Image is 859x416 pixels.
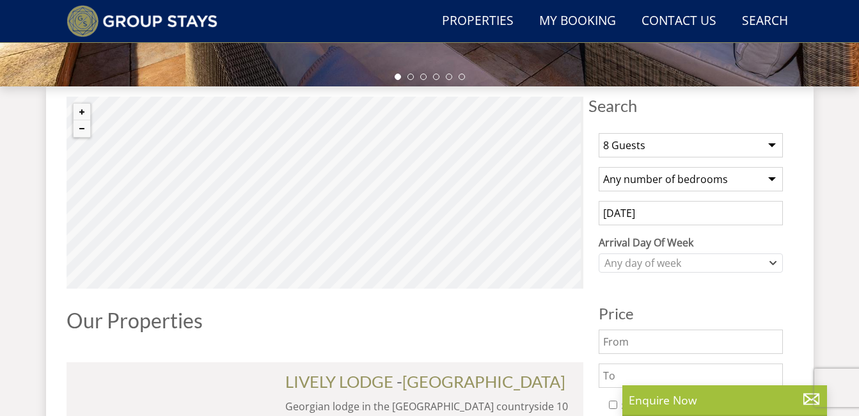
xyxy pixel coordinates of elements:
[599,253,783,273] div: Combobox
[636,7,721,36] a: Contact Us
[599,364,783,388] input: To
[599,330,783,354] input: From
[622,399,704,413] label: Special Offers Only
[67,309,583,332] h1: Our Properties
[534,7,621,36] a: My Booking
[599,235,783,250] label: Arrival Day Of Week
[285,372,393,391] a: LIVELY LODGE
[588,97,793,115] span: Search
[74,104,90,120] button: Zoom in
[737,7,793,36] a: Search
[67,97,581,289] canvas: Map
[74,120,90,137] button: Zoom out
[629,392,821,408] p: Enquire Now
[437,7,519,36] a: Properties
[67,5,218,37] img: Group Stays
[397,372,565,391] span: -
[599,201,783,225] input: Arrival Date
[601,256,767,270] div: Any day of week
[402,372,565,391] a: [GEOGRAPHIC_DATA]
[599,305,783,322] h3: Price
